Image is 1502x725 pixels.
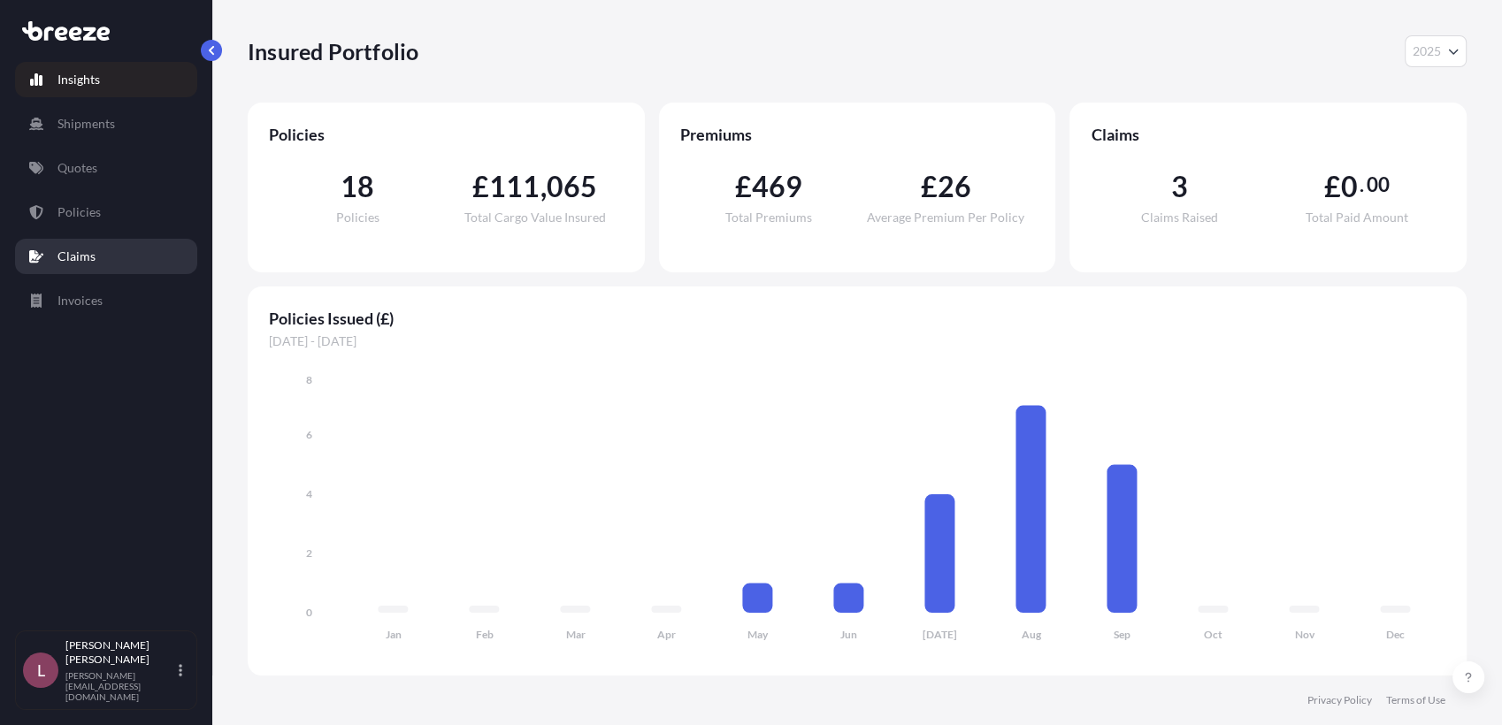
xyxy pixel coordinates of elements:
span: Policies Issued (£) [269,308,1445,329]
span: Total Premiums [725,211,812,224]
span: , [540,172,547,201]
p: [PERSON_NAME][EMAIL_ADDRESS][DOMAIN_NAME] [65,670,175,702]
tspan: Mar [566,628,586,641]
a: Invoices [15,283,197,318]
span: Average Premium Per Policy [867,211,1024,224]
span: [DATE] - [DATE] [269,332,1445,350]
p: Insured Portfolio [248,37,418,65]
tspan: Jan [386,628,402,641]
span: Total Cargo Value Insured [464,211,606,224]
tspan: May [747,628,769,641]
span: Claims [1091,124,1445,145]
tspan: 8 [306,373,312,386]
p: Shipments [57,115,115,133]
span: Policies [336,211,379,224]
span: L [37,661,45,679]
tspan: [DATE] [923,628,957,641]
span: Premiums [680,124,1035,145]
a: Quotes [15,150,197,186]
a: Terms of Use [1386,693,1445,707]
span: 2025 [1413,42,1441,60]
tspan: Apr [657,628,676,641]
a: Insights [15,62,197,97]
tspan: Nov [1295,628,1315,641]
a: Privacy Policy [1307,693,1372,707]
tspan: 4 [306,487,312,500]
p: Policies [57,203,101,221]
span: 065 [547,172,598,201]
span: Claims Raised [1141,211,1218,224]
tspan: Jun [840,628,857,641]
a: Shipments [15,106,197,141]
span: £ [1324,172,1341,201]
p: Invoices [57,292,103,309]
span: 111 [489,172,540,201]
span: £ [734,172,751,201]
a: Policies [15,195,197,230]
tspan: Sep [1114,628,1130,641]
tspan: Oct [1204,628,1222,641]
tspan: Dec [1386,628,1405,641]
button: Year Selector [1405,35,1467,67]
span: 0 [1341,172,1358,201]
p: Claims [57,248,96,265]
span: 26 [938,172,971,201]
span: £ [472,172,489,201]
p: Quotes [57,159,97,177]
span: 00 [1367,178,1390,192]
p: Insights [57,71,100,88]
p: [PERSON_NAME] [PERSON_NAME] [65,638,175,667]
span: Total Paid Amount [1306,211,1408,224]
span: £ [920,172,937,201]
span: 18 [341,172,374,201]
tspan: 2 [306,546,312,560]
tspan: 0 [306,606,312,619]
tspan: 6 [306,428,312,441]
tspan: Aug [1022,628,1042,641]
tspan: Feb [476,628,494,641]
a: Claims [15,239,197,274]
span: . [1360,178,1364,192]
span: Policies [269,124,624,145]
span: 3 [1171,172,1188,201]
span: 469 [752,172,803,201]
